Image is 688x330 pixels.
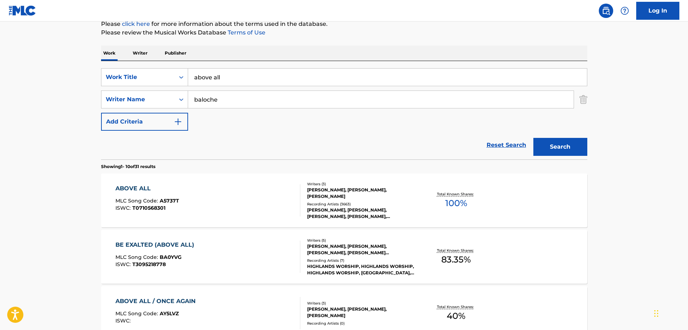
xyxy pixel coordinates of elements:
div: [PERSON_NAME], [PERSON_NAME], [PERSON_NAME] [307,187,416,200]
a: Terms of Use [226,29,265,36]
p: Showing 1 - 10 of 31 results [101,163,155,170]
div: BE EXALTED (ABOVE ALL) [115,241,198,249]
div: Writers ( 3 ) [307,301,416,306]
span: 100 % [445,197,467,210]
img: search [602,6,610,15]
span: T0710568301 [132,205,165,211]
a: Reset Search [483,137,530,153]
div: [PERSON_NAME], [PERSON_NAME], [PERSON_NAME] [307,306,416,319]
span: MLC Song Code : [115,310,160,317]
p: Publisher [163,46,188,61]
span: MLC Song Code : [115,254,160,260]
div: [PERSON_NAME], [PERSON_NAME], [PERSON_NAME], [PERSON_NAME], [PERSON_NAME] [307,207,416,220]
span: 83.35 % [441,253,471,266]
div: Recording Artists ( 3663 ) [307,201,416,207]
a: Log In [636,2,679,20]
div: ABOVE ALL [115,184,179,193]
a: Public Search [599,4,613,18]
div: HIGHLANDS WORSHIP, HIGHLANDS WORSHIP, HIGHLANDS WORSHIP, [GEOGRAPHIC_DATA],[PERSON_NAME], HIGHLAN... [307,263,416,276]
div: Recording Artists ( 7 ) [307,258,416,263]
span: 40 % [447,310,465,322]
div: Recording Artists ( 0 ) [307,321,416,326]
a: ABOVE ALLMLC Song Code:A5737TISWC:T0710568301Writers (3)[PERSON_NAME], [PERSON_NAME], [PERSON_NAM... [101,173,587,227]
div: ABOVE ALL / ONCE AGAIN [115,297,199,306]
div: Writers ( 5 ) [307,238,416,243]
div: Drag [654,303,659,324]
span: ISWC : [115,261,132,268]
img: 9d2ae6d4665cec9f34b9.svg [174,117,182,126]
iframe: Chat Widget [652,296,688,330]
span: ISWC : [115,317,132,324]
div: Writer Name [106,95,170,104]
a: BE EXALTED (ABOVE ALL)MLC Song Code:BA0YVGISWC:T3095218778Writers (5)[PERSON_NAME], [PERSON_NAME]... [101,230,587,284]
div: Help [618,4,632,18]
img: Delete Criterion [579,90,587,108]
span: AY5LVZ [160,310,179,317]
img: help [620,6,629,15]
button: Search [533,138,587,156]
div: Work Title [106,73,170,82]
span: A5737T [160,197,179,204]
span: T3095218778 [132,261,166,268]
button: Add Criteria [101,113,188,131]
p: Work [101,46,118,61]
form: Search Form [101,68,587,159]
span: MLC Song Code : [115,197,160,204]
a: click here [122,20,150,27]
p: Total Known Shares: [437,248,475,253]
p: Writer [131,46,150,61]
img: MLC Logo [9,5,36,16]
p: Please review the Musical Works Database [101,28,587,37]
span: ISWC : [115,205,132,211]
p: Total Known Shares: [437,191,475,197]
div: [PERSON_NAME], [PERSON_NAME], [PERSON_NAME], [PERSON_NAME] [PERSON_NAME], [PERSON_NAME] [307,243,416,256]
span: BA0YVG [160,254,182,260]
div: Writers ( 3 ) [307,181,416,187]
p: Total Known Shares: [437,304,475,310]
p: Please for more information about the terms used in the database. [101,20,587,28]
